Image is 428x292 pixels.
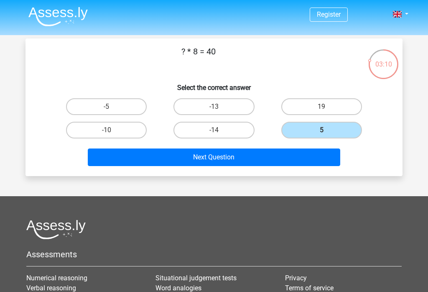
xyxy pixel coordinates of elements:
label: 5 [281,122,362,138]
label: 19 [281,98,362,115]
a: Word analogies [155,284,201,292]
a: Privacy [285,274,307,282]
label: -10 [66,122,147,138]
p: ? * 8 = 40 [39,45,358,70]
img: Assessly [28,7,88,26]
a: Register [317,10,341,18]
button: Next Question [88,149,341,166]
img: Assessly logo [26,220,86,239]
h6: Select the correct answer [39,77,389,92]
div: 03:10 [368,49,399,69]
a: Situational judgement tests [155,274,237,282]
label: -14 [173,122,254,138]
h5: Assessments [26,249,402,259]
a: Numerical reasoning [26,274,87,282]
a: Verbal reasoning [26,284,76,292]
a: Terms of service [285,284,334,292]
label: -13 [173,98,254,115]
label: -5 [66,98,147,115]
